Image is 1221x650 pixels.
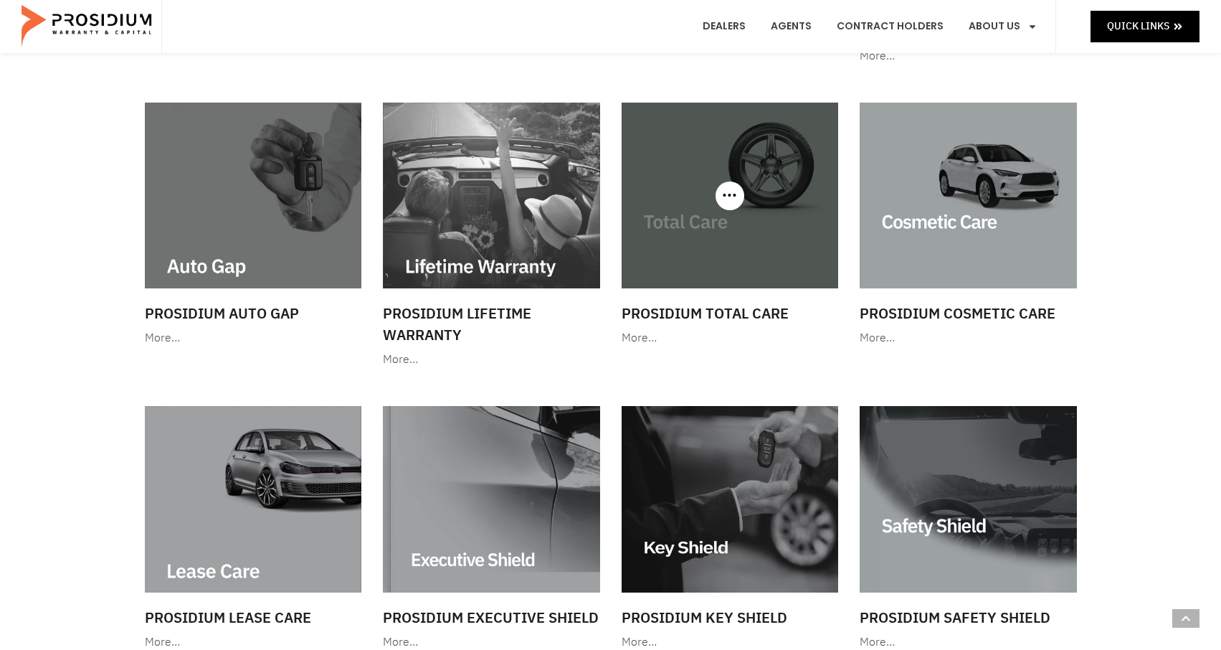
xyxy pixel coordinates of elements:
[614,95,846,356] a: Prosidium Total Care More…
[383,303,600,346] h3: Prosidium Lifetime Warranty
[622,328,839,349] div: More…
[145,303,362,324] h3: Prosidium Auto Gap
[852,95,1084,356] a: Prosidium Cosmetic Care More…
[383,349,600,370] div: More…
[1091,11,1199,42] a: Quick Links
[145,328,362,349] div: More…
[138,95,369,356] a: Prosidium Auto Gap More…
[860,46,1077,67] div: More…
[860,607,1077,628] h3: Prosidium Safety Shield
[622,607,839,628] h3: Prosidium Key Shield
[1107,17,1169,35] span: Quick Links
[145,607,362,628] h3: Prosidium Lease Care
[383,607,600,628] h3: Prosidium Executive Shield
[622,303,839,324] h3: Prosidium Total Care
[376,95,607,377] a: Prosidium Lifetime Warranty More…
[860,328,1077,349] div: More…
[860,303,1077,324] h3: Prosidium Cosmetic Care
